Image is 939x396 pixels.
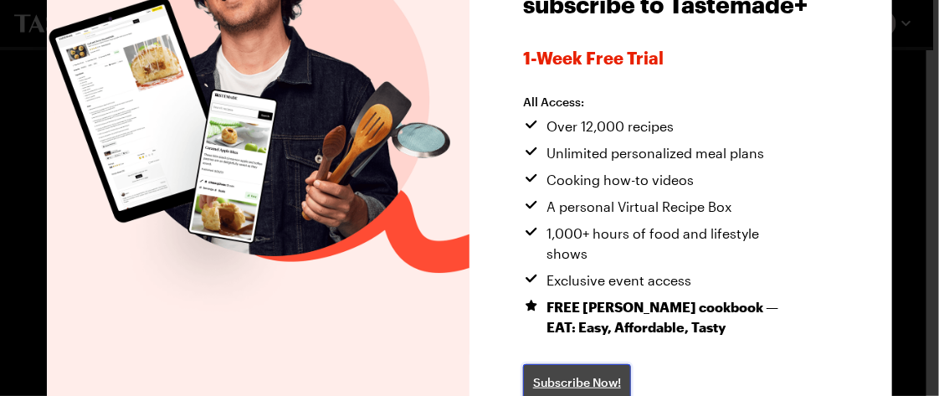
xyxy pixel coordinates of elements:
span: A personal Virtual Recipe Box [546,197,731,217]
span: FREE [PERSON_NAME] cookbook — EAT: Easy, Affordable, Tasty [546,297,799,337]
span: Unlimited personalized meal plans [546,143,764,163]
span: 1,000+ hours of food and lifestyle shows [546,224,799,264]
span: 1-week Free Trial [523,48,839,68]
span: Cooking how-to videos [546,170,694,190]
span: Subscribe Now! [533,374,621,391]
span: Over 12,000 recipes [546,116,674,136]
h2: All Access: [523,95,799,110]
span: Exclusive event access [546,270,691,291]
